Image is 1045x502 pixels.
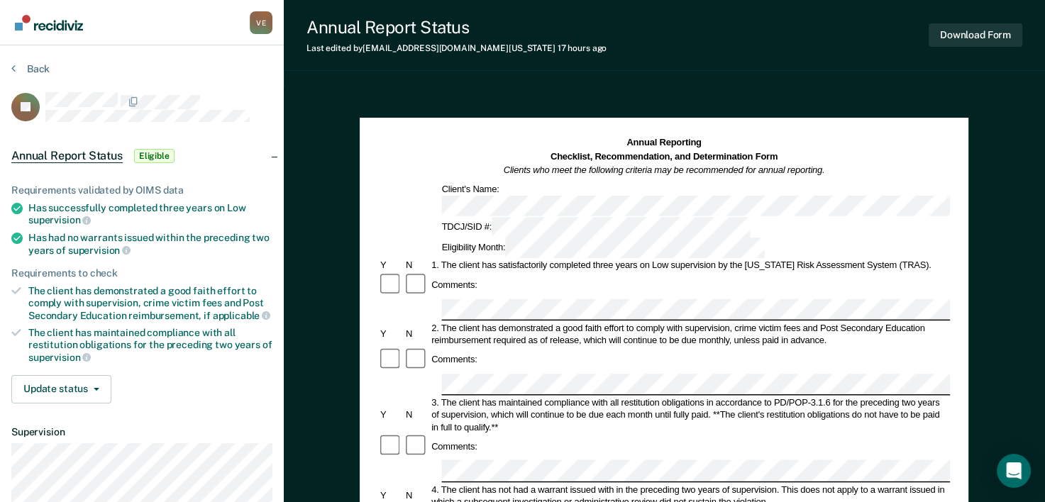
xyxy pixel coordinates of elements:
button: Back [11,62,50,75]
img: Recidiviz [15,15,83,30]
strong: Checklist, Recommendation, and Determination Form [551,151,778,161]
div: TDCJ/SID #: [440,217,753,238]
div: N [404,328,429,340]
div: Y [378,489,404,501]
span: supervision [68,245,131,256]
span: Eligible [134,149,175,163]
dt: Supervision [11,426,272,438]
div: Y [378,260,404,272]
div: Comments: [430,440,480,452]
div: 3. The client has maintained compliance with all restitution obligations in accordance to PD/POP-... [430,396,951,433]
span: applicable [213,310,270,321]
div: Last edited by [EMAIL_ADDRESS][DOMAIN_NAME][US_STATE] [306,43,607,53]
div: Has successfully completed three years on Low [28,202,272,226]
div: V E [250,11,272,34]
div: Open Intercom Messenger [997,454,1031,488]
div: Y [378,408,404,420]
div: N [404,408,429,420]
div: 1. The client has satisfactorily completed three years on Low supervision by the [US_STATE] Risk ... [430,260,951,272]
div: Comments: [430,354,480,366]
button: Update status [11,375,111,403]
div: 2. The client has demonstrated a good faith effort to comply with supervision, crime victim fees ... [430,322,951,347]
div: N [404,489,429,501]
div: Requirements validated by OIMS data [11,184,272,196]
button: Download Form [929,23,1022,47]
em: Clients who meet the following criteria may be recommended for annual reporting. [504,165,825,175]
div: Comments: [430,279,480,291]
button: Profile dropdown button [250,11,272,34]
div: Y [378,328,404,340]
span: Annual Report Status [11,149,123,163]
div: Has had no warrants issued within the preceding two years of [28,232,272,256]
div: Requirements to check [11,267,272,279]
strong: Annual Reporting [627,138,702,147]
div: Eligibility Month: [440,238,767,258]
div: The client has maintained compliance with all restitution obligations for the preceding two years of [28,327,272,363]
div: N [404,260,429,272]
div: Annual Report Status [306,17,607,38]
span: supervision [28,352,91,363]
div: The client has demonstrated a good faith effort to comply with supervision, crime victim fees and... [28,285,272,321]
span: supervision [28,214,91,225]
span: 17 hours ago [558,43,607,53]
